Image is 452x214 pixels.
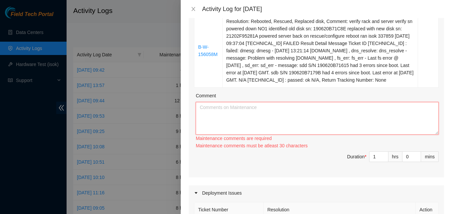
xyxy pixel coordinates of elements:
label: Comment [196,92,216,99]
div: Maintenance comments are required [196,135,439,142]
div: Deployment Issues [189,185,444,201]
span: close [191,6,196,12]
div: hrs [388,151,402,162]
textarea: Comment [196,102,439,135]
button: Close [189,6,198,12]
td: Resolution: Rebooted, Rescued, Replaced disk, Comment: verify rack and server verify sn powered d... [223,14,418,88]
span: caret-right [194,191,198,195]
a: B-W-156058M [198,44,217,57]
div: Duration [347,153,366,160]
div: Maintenance comments must be atleast 30 characters [196,142,439,149]
div: mins [421,151,439,162]
div: Activity Log for [DATE] [202,5,444,13]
